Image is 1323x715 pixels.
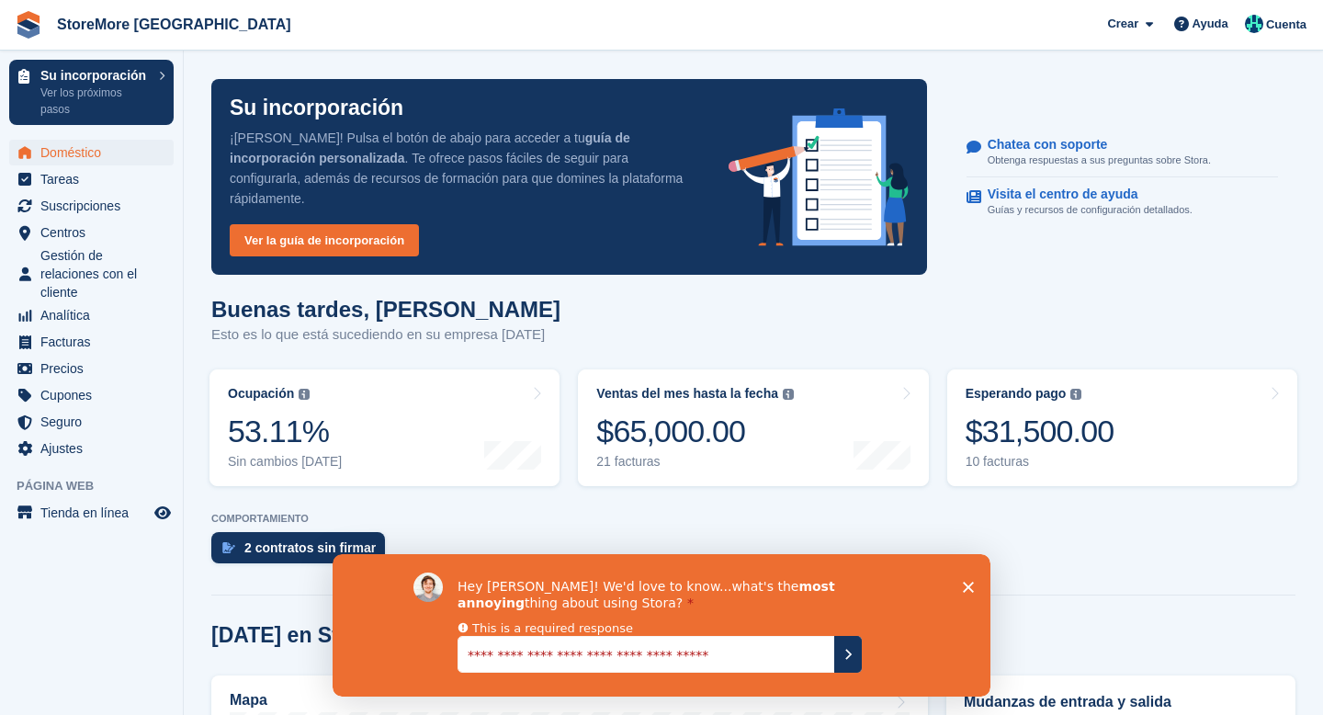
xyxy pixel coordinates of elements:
span: Tienda en línea [40,500,151,526]
div: 53.11% [228,413,342,450]
a: Visita el centro de ayuda Guías y recursos de configuración detallados. [967,177,1278,227]
div: Esperando pago [966,386,1067,402]
h2: [DATE] en Storemore Cumbres S1 [211,623,552,648]
iframe: Survey by David from Stora [333,554,990,697]
span: Ayuda [1193,15,1228,33]
a: menu [9,356,174,381]
a: menu [9,193,174,219]
div: Ocupación [228,386,294,402]
span: Crear [1107,15,1138,33]
img: icon-info-grey-7440780725fd019a000dd9b08b2336e03edf1995a4989e88bcd33f0948082b44.svg [299,389,310,400]
img: Maria Vela Padilla [1245,15,1263,33]
p: Su incorporación [230,97,403,119]
span: Suscripciones [40,193,151,219]
span: Página web [17,477,183,495]
span: Cupones [40,382,151,408]
a: StoreMore [GEOGRAPHIC_DATA] [50,9,299,40]
a: Esperando pago $31,500.00 10 facturas [947,369,1297,486]
span: Centros [40,220,151,245]
p: Obtenga respuestas a sus preguntas sobre Stora. [988,153,1211,168]
p: Visita el centro de ayuda [988,187,1178,202]
h1: Buenas tardes, [PERSON_NAME] [211,297,560,322]
a: menu [9,382,174,408]
span: Precios [40,356,151,381]
a: menu [9,436,174,461]
img: contract_signature_icon-13c848040528278c33f63329250d36e43548de30e8caae1d1a13099fd9432cc5.svg [222,542,235,553]
div: $65,000.00 [596,413,794,450]
p: Ver los próximos pasos [40,85,150,118]
p: COMPORTAMIENTO [211,513,1295,525]
strong: guía de incorporación personalizada [230,131,630,165]
a: Vista previa de la tienda [152,502,174,524]
div: 2 contratos sin firmar [244,540,376,555]
h2: Mudanzas de entrada y salida [964,691,1278,713]
a: Ver la guía de incorporación [230,224,419,256]
img: icon-info-grey-7440780725fd019a000dd9b08b2336e03edf1995a4989e88bcd33f0948082b44.svg [783,389,794,400]
div: 21 facturas [596,454,794,470]
a: 2 contratos sin firmar [211,532,394,573]
div: 10 facturas [966,454,1114,470]
span: Analítica [40,302,151,328]
a: menu [9,246,174,301]
p: ¡[PERSON_NAME]! Pulsa el botón de abajo para acceder a tu . Te ofrece pasos fáciles de seguir par... [230,128,699,209]
div: $31,500.00 [966,413,1114,450]
p: Su incorporación [40,69,150,82]
a: Chatea con soporte Obtenga respuestas a sus preguntas sobre Stora. [967,128,1278,178]
div: Ventas del mes hasta la fecha [596,386,778,402]
span: Seguro [40,409,151,435]
a: Su incorporación Ver los próximos pasos [9,60,174,125]
a: menu [9,329,174,355]
img: icon-info-grey-7440780725fd019a000dd9b08b2336e03edf1995a4989e88bcd33f0948082b44.svg [1070,389,1081,400]
a: menu [9,302,174,328]
span: Ajustes [40,436,151,461]
span: Cuenta [1266,16,1306,34]
span: Tareas [40,166,151,192]
a: menu [9,166,174,192]
h2: Mapa [230,692,267,709]
a: menú [9,500,174,526]
p: Esto es lo que está sucediendo en su empresa [DATE] [211,324,560,346]
a: menu [9,220,174,245]
img: onboarding-info-6c161a55d2c0e0a8cae90662b2fe09162a5109e8cc188191df67fb4f79e88e88.svg [729,108,909,246]
p: Chatea con soporte [988,137,1196,153]
div: Sin cambios [DATE] [228,454,342,470]
span: Gestión de relaciones con el cliente [40,246,151,301]
a: Ocupación 53.11% Sin cambios [DATE] [209,369,560,486]
img: stora-icon-8386f47178a22dfd0bd8f6a31ec36ba5ce8667c1dd55bd0f319d3a0aa187defe.svg [15,11,42,39]
span: Doméstico [40,140,151,165]
a: menu [9,409,174,435]
a: menu [9,140,174,165]
span: Facturas [40,329,151,355]
p: Guías y recursos de configuración detallados. [988,202,1193,218]
a: Ventas del mes hasta la fecha $65,000.00 21 facturas [578,369,928,486]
